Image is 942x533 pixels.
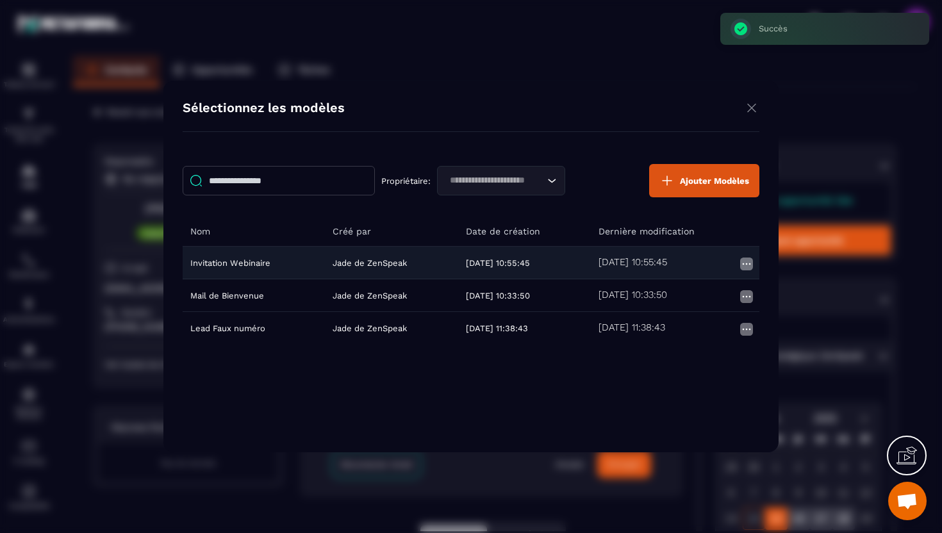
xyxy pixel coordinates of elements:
div: Search for option [437,166,565,195]
img: plus [659,173,675,188]
td: Jade de ZenSpeak [325,312,458,345]
h5: [DATE] 11:38:43 [599,322,665,334]
img: close [744,100,759,116]
h5: [DATE] 10:55:45 [599,256,667,269]
img: more icon [739,322,754,337]
th: Dernière modification [591,217,759,247]
span: Ajouter Modèles [680,176,749,186]
h5: [DATE] 10:33:50 [599,289,667,302]
td: [DATE] 10:33:50 [458,279,591,312]
td: [DATE] 11:38:43 [458,312,591,345]
img: more icon [739,289,754,304]
div: Ouvrir le chat [888,482,927,520]
img: more icon [739,256,754,272]
td: Jade de ZenSpeak [325,279,458,312]
td: [DATE] 10:55:45 [458,247,591,279]
td: Mail de Bienvenue [183,279,325,312]
td: Jade de ZenSpeak [325,247,458,279]
th: Créé par [325,217,458,247]
th: Date de création [458,217,591,247]
p: Propriétaire: [381,176,431,186]
th: Nom [183,217,325,247]
td: Invitation Webinaire [183,247,325,279]
input: Search for option [445,174,544,188]
button: Ajouter Modèles [649,164,759,197]
h4: Sélectionnez les modèles [183,100,345,119]
td: Lead Faux numéro [183,312,325,345]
